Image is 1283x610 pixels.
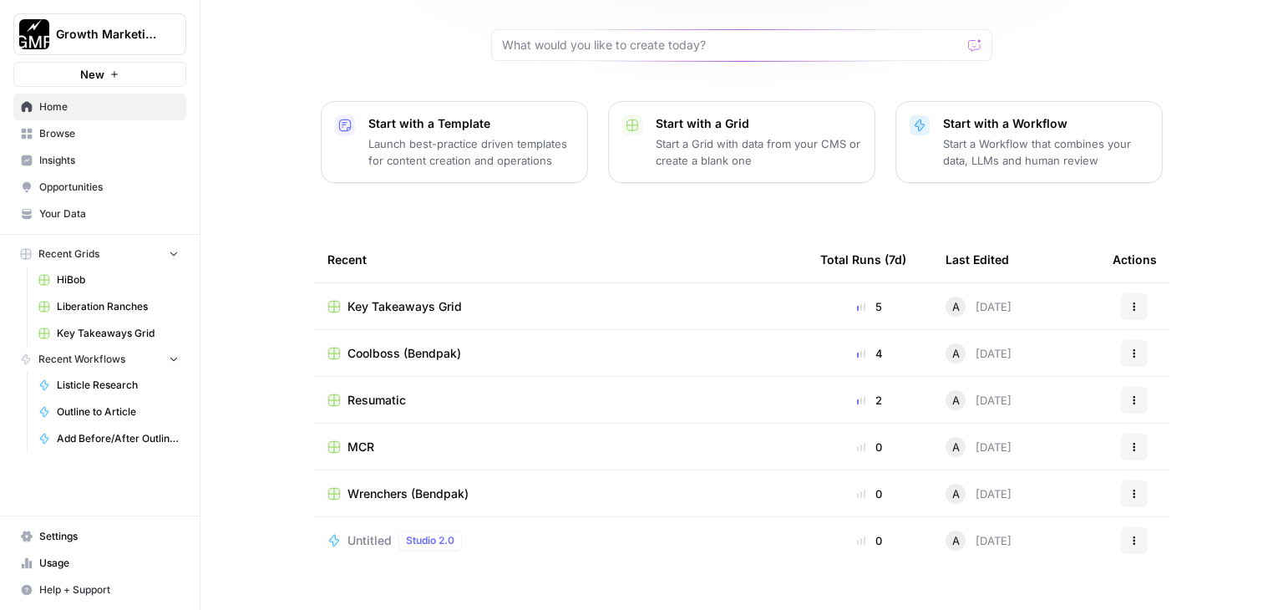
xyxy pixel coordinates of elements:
[820,485,919,502] div: 0
[13,201,186,227] a: Your Data
[952,532,960,549] span: A
[19,19,49,49] img: Growth Marketing Pro Logo
[347,298,462,315] span: Key Takeaways Grid
[39,180,179,195] span: Opportunities
[952,345,960,362] span: A
[952,439,960,455] span: A
[347,485,469,502] span: Wrenchers (Bendpak)
[1113,236,1157,282] div: Actions
[946,390,1012,410] div: [DATE]
[57,272,179,287] span: HiBob
[820,236,906,282] div: Total Runs (7d)
[347,439,374,455] span: MCR
[13,523,186,550] a: Settings
[39,126,179,141] span: Browse
[39,529,179,544] span: Settings
[39,206,179,221] span: Your Data
[13,13,186,55] button: Workspace: Growth Marketing Pro
[820,298,919,315] div: 5
[943,115,1149,132] p: Start with a Workflow
[321,101,588,183] button: Start with a TemplateLaunch best-practice driven templates for content creation and operations
[327,485,794,502] a: Wrenchers (Bendpak)
[327,345,794,362] a: Coolboss (Bendpak)
[327,298,794,315] a: Key Takeaways Grid
[368,115,574,132] p: Start with a Template
[39,99,179,114] span: Home
[347,532,392,549] span: Untitled
[57,326,179,341] span: Key Takeaways Grid
[13,94,186,120] a: Home
[820,532,919,549] div: 0
[39,556,179,571] span: Usage
[327,236,794,282] div: Recent
[13,147,186,174] a: Insights
[943,135,1149,169] p: Start a Workflow that combines your data, LLMs and human review
[13,120,186,147] a: Browse
[13,62,186,87] button: New
[13,174,186,201] a: Opportunities
[31,399,186,425] a: Outline to Article
[952,298,960,315] span: A
[38,247,99,262] span: Recent Grids
[946,531,1012,551] div: [DATE]
[820,392,919,409] div: 2
[946,343,1012,363] div: [DATE]
[368,135,574,169] p: Launch best-practice driven templates for content creation and operations
[57,299,179,314] span: Liberation Ranches
[946,236,1009,282] div: Last Edited
[57,431,179,446] span: Add Before/After Outline to KB
[56,26,157,43] span: Growth Marketing Pro
[13,241,186,267] button: Recent Grids
[895,101,1163,183] button: Start with a WorkflowStart a Workflow that combines your data, LLMs and human review
[946,484,1012,504] div: [DATE]
[31,293,186,320] a: Liberation Ranches
[347,345,461,362] span: Coolboss (Bendpak)
[31,320,186,347] a: Key Takeaways Grid
[327,531,794,551] a: UntitledStudio 2.0
[38,352,125,367] span: Recent Workflows
[57,378,179,393] span: Listicle Research
[13,347,186,372] button: Recent Workflows
[946,297,1012,317] div: [DATE]
[608,101,875,183] button: Start with a GridStart a Grid with data from your CMS or create a blank one
[406,533,454,548] span: Studio 2.0
[347,392,406,409] span: Resumatic
[80,66,104,83] span: New
[39,582,179,597] span: Help + Support
[820,345,919,362] div: 4
[656,135,861,169] p: Start a Grid with data from your CMS or create a blank one
[502,37,961,53] input: What would you like to create today?
[946,437,1012,457] div: [DATE]
[57,404,179,419] span: Outline to Article
[39,153,179,168] span: Insights
[952,392,960,409] span: A
[952,485,960,502] span: A
[327,392,794,409] a: Resumatic
[31,425,186,452] a: Add Before/After Outline to KB
[820,439,919,455] div: 0
[656,115,861,132] p: Start with a Grid
[13,550,186,577] a: Usage
[13,577,186,603] button: Help + Support
[31,267,186,293] a: HiBob
[31,372,186,399] a: Listicle Research
[327,439,794,455] a: MCR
